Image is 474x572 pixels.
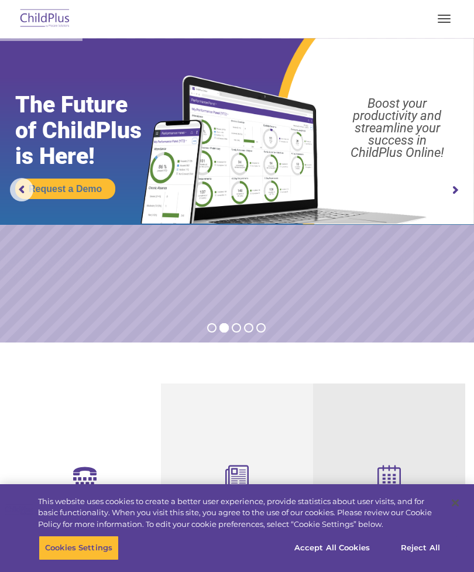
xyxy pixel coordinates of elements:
[327,97,468,159] rs-layer: Boost your productivity and streamline your success in ChildPlus Online!
[15,179,115,199] a: Request a Demo
[18,5,73,33] img: ChildPlus by Procare Solutions
[442,490,468,516] button: Close
[384,536,457,560] button: Reject All
[38,496,441,530] div: This website uses cookies to create a better user experience, provide statistics about user visit...
[15,92,167,169] rs-layer: The Future of ChildPlus is Here!
[288,536,376,560] button: Accept All Cookies
[39,536,119,560] button: Cookies Settings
